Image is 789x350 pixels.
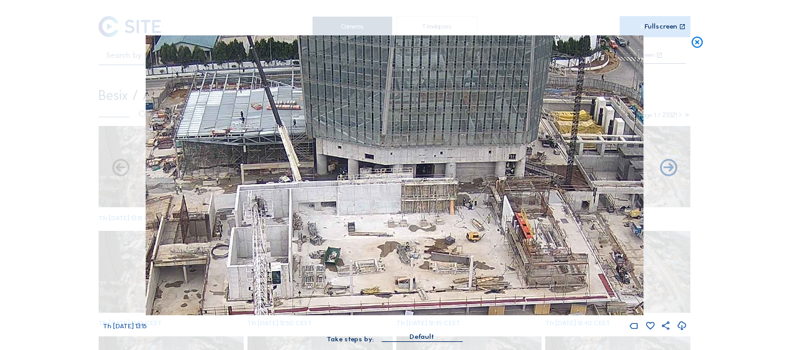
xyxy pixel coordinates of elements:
span: Th [DATE] 13:15 [103,322,146,330]
div: Default [409,331,434,343]
i: Back [658,158,679,179]
i: Forward [110,158,131,179]
img: Image [146,35,643,315]
div: Take steps by: [327,336,374,343]
div: Fullscreen [644,23,677,30]
div: Default [381,331,462,341]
